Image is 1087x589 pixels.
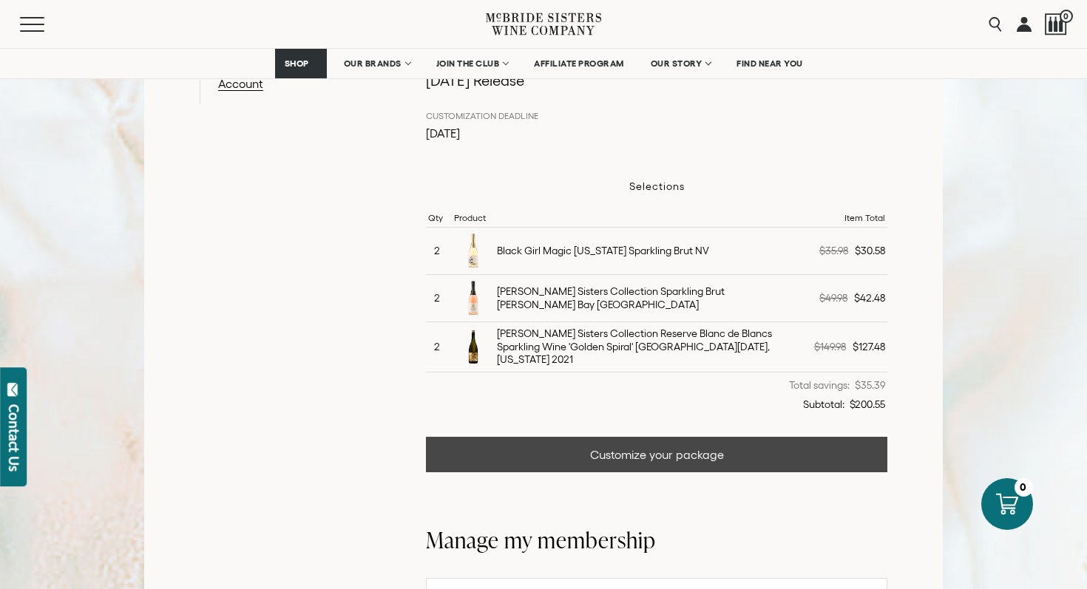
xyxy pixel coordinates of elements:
span: OUR BRANDS [344,58,402,69]
span: JOIN THE CLUB [436,58,500,69]
div: 0 [1015,478,1033,497]
a: FIND NEAR YOU [727,49,813,78]
a: OUR STORY [641,49,720,78]
span: SHOP [285,58,310,69]
span: 0 [1060,10,1073,23]
a: OUR BRANDS [334,49,419,78]
button: Mobile Menu Trigger [20,17,73,32]
span: AFFILIATE PROGRAM [534,58,624,69]
span: FIND NEAR YOU [736,58,803,69]
div: Contact Us [7,404,21,471]
a: AFFILIATE PROGRAM [524,49,634,78]
a: SHOP [275,49,327,78]
a: JOIN THE CLUB [427,49,518,78]
span: OUR STORY [651,58,702,69]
